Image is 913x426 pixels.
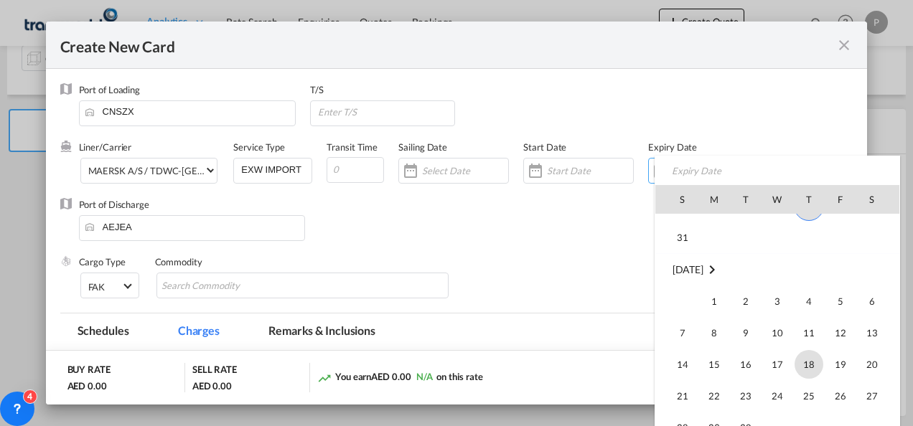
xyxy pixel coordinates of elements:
span: 19 [826,350,855,379]
span: 23 [731,382,760,410]
span: 7 [668,318,697,347]
th: M [698,185,730,214]
th: W [762,185,793,214]
td: Tuesday September 16 2025 [730,349,762,380]
td: Saturday September 13 2025 [856,317,899,349]
span: 8 [700,318,729,347]
td: Monday September 15 2025 [698,349,730,380]
span: 15 [700,350,729,379]
td: Thursday September 4 2025 [793,285,825,317]
td: Sunday September 14 2025 [655,349,698,380]
td: Friday September 19 2025 [825,349,856,380]
th: S [655,185,698,214]
td: Saturday September 6 2025 [856,285,899,317]
span: 20 [858,350,886,379]
td: Friday September 5 2025 [825,285,856,317]
span: 4 [795,287,823,316]
span: 13 [858,318,886,347]
span: 31 [668,223,697,252]
tr: Week 3 [655,349,899,380]
span: 9 [731,318,760,347]
td: Saturday September 27 2025 [856,380,899,412]
td: Wednesday September 24 2025 [762,380,793,412]
td: September 2025 [655,254,899,286]
td: Thursday September 18 2025 [793,349,825,380]
span: 6 [858,287,886,316]
td: Monday September 1 2025 [698,285,730,317]
td: Sunday August 31 2025 [655,222,698,254]
tr: Week 4 [655,380,899,412]
td: Tuesday September 23 2025 [730,380,762,412]
span: 2 [731,287,760,316]
td: Wednesday September 17 2025 [762,349,793,380]
span: [DATE] [673,264,703,276]
td: Sunday September 21 2025 [655,380,698,412]
td: Wednesday September 10 2025 [762,317,793,349]
span: 1 [700,287,729,316]
td: Saturday September 20 2025 [856,349,899,380]
td: Monday September 22 2025 [698,380,730,412]
td: Wednesday September 3 2025 [762,285,793,317]
span: 27 [858,382,886,410]
span: 12 [826,318,855,347]
span: 3 [763,287,792,316]
th: F [825,185,856,214]
td: Tuesday September 9 2025 [730,317,762,349]
span: 26 [826,382,855,410]
tr: Week 1 [655,285,899,317]
span: 22 [700,382,729,410]
td: Friday September 26 2025 [825,380,856,412]
tr: Week undefined [655,254,899,286]
span: 18 [795,350,823,379]
span: 11 [795,318,823,347]
span: 17 [763,350,792,379]
th: T [793,185,825,214]
tr: Week 2 [655,317,899,349]
tr: Week 6 [655,222,899,254]
span: 10 [763,318,792,347]
span: 16 [731,350,760,379]
td: Thursday September 11 2025 [793,317,825,349]
td: Sunday September 7 2025 [655,317,698,349]
td: Thursday September 25 2025 [793,380,825,412]
span: 14 [668,350,697,379]
span: 24 [763,382,792,410]
th: T [730,185,762,214]
td: Friday September 12 2025 [825,317,856,349]
th: S [856,185,899,214]
td: Tuesday September 2 2025 [730,285,762,317]
span: 5 [826,287,855,316]
span: 25 [795,382,823,410]
span: 21 [668,382,697,410]
td: Monday September 8 2025 [698,317,730,349]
